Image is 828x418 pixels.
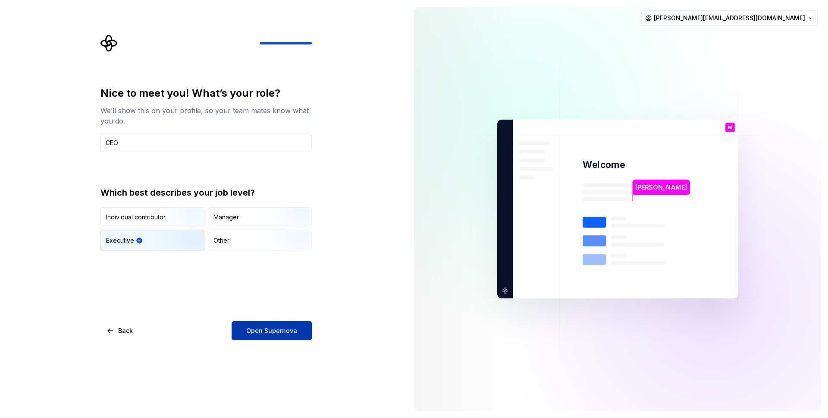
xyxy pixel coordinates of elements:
span: Back [118,326,133,335]
svg: Supernova Logo [100,35,118,52]
div: Other [213,236,229,245]
span: [PERSON_NAME][EMAIL_ADDRESS][DOMAIN_NAME] [654,14,805,22]
div: Individual contributor [106,213,166,222]
button: [PERSON_NAME][EMAIL_ADDRESS][DOMAIN_NAME] [641,10,818,26]
p: [PERSON_NAME] [635,183,687,192]
p: Welcome [583,158,625,171]
div: Which best describes your job level? [100,187,312,199]
div: Executive [106,236,134,245]
div: We’ll show this on your profile, so your team mates know what you do. [100,105,312,126]
div: Nice to meet you! What’s your role? [100,86,312,100]
input: Job title [100,133,312,152]
span: Open Supernova [246,326,297,335]
button: Back [100,321,140,340]
button: Open Supernova [232,321,312,340]
p: M [728,125,732,130]
div: Manager [213,213,239,222]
